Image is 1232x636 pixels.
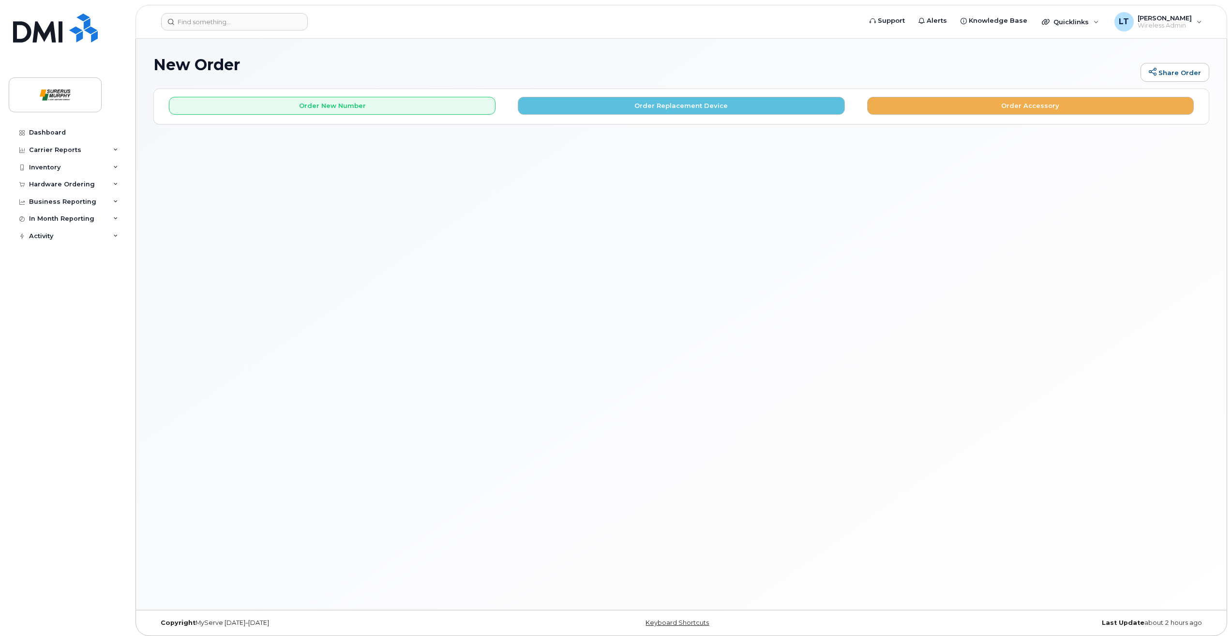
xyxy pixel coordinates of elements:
[646,619,709,626] a: Keyboard Shortcuts
[1141,63,1209,82] a: Share Order
[518,97,844,115] button: Order Replacement Device
[1102,619,1144,626] strong: Last Update
[867,97,1194,115] button: Order Accessory
[857,619,1209,627] div: about 2 hours ago
[153,619,505,627] div: MyServe [DATE]–[DATE]
[169,97,496,115] button: Order New Number
[161,619,195,626] strong: Copyright
[153,56,1136,73] h1: New Order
